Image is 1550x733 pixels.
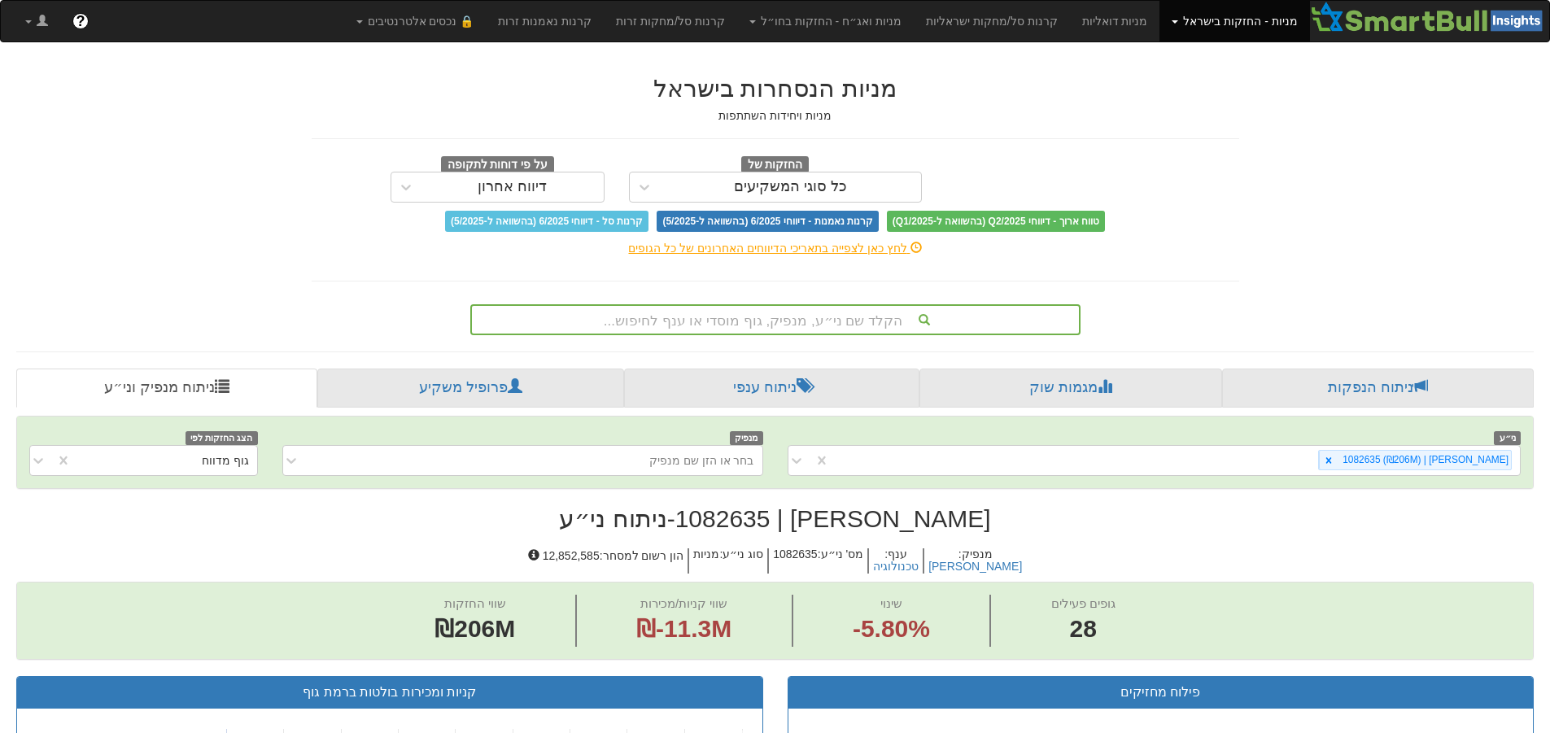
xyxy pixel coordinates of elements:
[1051,612,1116,647] span: 28
[1494,431,1521,445] span: ני״ע
[737,1,914,41] a: מניות ואג״ח - החזקות בחו״ל
[486,1,604,41] a: קרנות נאמנות זרות
[1310,1,1549,33] img: Smartbull
[445,211,648,232] span: קרנות סל - דיווחי 6/2025 (בהשוואה ל-5/2025)
[801,685,1522,700] h3: פילוח מחזיקים
[853,612,930,647] span: -5.80%
[734,179,847,195] div: כל סוגי המשקיעים
[76,13,85,29] span: ?
[16,369,317,408] a: ניתוח מנפיק וני״ע
[914,1,1070,41] a: קרנות סל/מחקות ישראליות
[887,211,1105,232] span: טווח ארוך - דיווחי Q2/2025 (בהשוואה ל-Q1/2025)
[867,548,923,574] h5: ענף :
[344,1,487,41] a: 🔒 נכסים אלטרנטיבים
[444,596,506,610] span: שווי החזקות
[1070,1,1160,41] a: מניות דואליות
[880,596,902,610] span: שינוי
[741,156,810,174] span: החזקות של
[16,505,1534,532] h2: [PERSON_NAME] | 1082635 - ניתוח ני״ע
[1051,596,1116,610] span: גופים פעילים
[478,179,547,195] div: דיווח אחרון
[636,615,731,642] span: ₪-11.3M
[624,369,919,408] a: ניתוח ענפי
[312,110,1239,122] h5: מניות ויחידות השתתפות
[299,240,1251,256] div: לחץ כאן לצפייה בתאריכי הדיווחים האחרונים של כל הגופים
[919,369,1221,408] a: מגמות שוק
[873,561,919,573] button: טכנולוגיה
[1338,451,1511,469] div: [PERSON_NAME] | 1082635 (₪206M)
[524,548,688,574] h5: הון רשום למסחר : 12,852,585
[202,452,249,469] div: גוף מדווח
[441,156,554,174] span: על פי דוחות לתקופה
[434,615,515,642] span: ₪206M
[472,306,1079,334] div: הקלד שם ני״ע, מנפיק, גוף מוסדי או ענף לחיפוש...
[60,1,101,41] a: ?
[657,211,878,232] span: קרנות נאמנות - דיווחי 6/2025 (בהשוואה ל-5/2025)
[604,1,737,41] a: קרנות סל/מחקות זרות
[317,369,623,408] a: פרופיל משקיע
[29,685,750,700] h3: קניות ומכירות בולטות ברמת גוף
[767,548,867,574] h5: מס' ני״ע : 1082635
[688,548,767,574] h5: סוג ני״ע : מניות
[730,431,763,445] span: מנפיק
[649,452,754,469] div: בחר או הזן שם מנפיק
[923,548,1026,574] h5: מנפיק :
[640,596,727,610] span: שווי קניות/מכירות
[312,75,1239,102] h2: מניות הנסחרות בישראל
[186,431,257,445] span: הצג החזקות לפי
[1222,369,1534,408] a: ניתוח הנפקות
[1159,1,1309,41] a: מניות - החזקות בישראל
[928,561,1022,573] button: [PERSON_NAME]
